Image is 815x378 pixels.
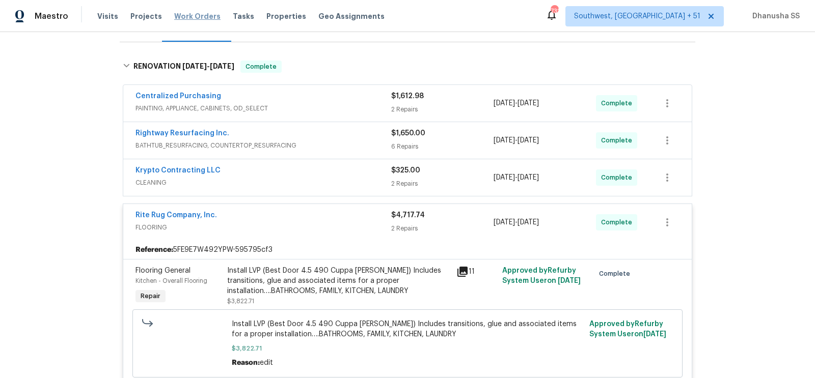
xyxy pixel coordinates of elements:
[601,172,636,183] span: Complete
[232,343,584,354] span: $3,822.71
[391,179,494,189] div: 2 Repairs
[518,219,539,226] span: [DATE]
[135,222,391,232] span: FLOORING
[502,267,581,284] span: Approved by Refurby System User on
[35,11,68,21] span: Maestro
[599,269,634,279] span: Complete
[241,62,281,72] span: Complete
[182,63,207,70] span: [DATE]
[210,63,234,70] span: [DATE]
[135,245,173,255] b: Reference:
[135,130,229,137] a: Rightway Resurfacing Inc.
[318,11,385,21] span: Geo Assignments
[391,93,424,100] span: $1,612.98
[391,223,494,234] div: 2 Repairs
[601,135,636,146] span: Complete
[135,212,217,219] a: Rite Rug Company, Inc.
[518,174,539,181] span: [DATE]
[589,321,666,338] span: Approved by Refurby System User on
[518,137,539,144] span: [DATE]
[391,104,494,114] div: 2 Repairs
[574,11,700,21] span: Southwest, [GEOGRAPHIC_DATA] + 51
[494,219,515,226] span: [DATE]
[135,93,221,100] a: Centralized Purchasing
[494,174,515,181] span: [DATE]
[137,291,165,301] span: Repair
[391,141,494,152] div: 6 Repairs
[123,241,692,259] div: 5FE9E7W492YPW-595795cf3
[120,50,695,83] div: RENOVATION [DATE]-[DATE]Complete
[494,100,515,107] span: [DATE]
[266,11,306,21] span: Properties
[601,217,636,227] span: Complete
[391,167,420,174] span: $325.00
[551,6,558,16] div: 732
[233,13,254,20] span: Tasks
[135,103,391,113] span: PAINTING, APPLIANCE, CABINETS, OD_SELECT
[227,266,450,296] div: Install LVP (Best Door 4.5 490 Cuppa [PERSON_NAME]) Includes transitions, glue and associated ite...
[748,11,800,21] span: Dhanusha SS
[135,167,221,174] a: Krypto Contracting LLC
[135,267,191,274] span: Flooring General
[391,212,425,219] span: $4,717.74
[494,135,539,146] span: -
[558,277,581,284] span: [DATE]
[232,359,260,366] span: Reason:
[494,217,539,227] span: -
[133,61,234,73] h6: RENOVATION
[494,137,515,144] span: [DATE]
[135,140,391,151] span: BATHTUB_RESURFACING, COUNTERTOP_RESURFACING
[643,331,666,338] span: [DATE]
[182,63,234,70] span: -
[232,319,584,339] span: Install LVP (Best Door 4.5 490 Cuppa [PERSON_NAME]) Includes transitions, glue and associated ite...
[135,178,391,188] span: CLEANING
[260,359,273,366] span: edit
[135,278,207,284] span: Kitchen - Overall Flooring
[391,130,425,137] span: $1,650.00
[174,11,221,21] span: Work Orders
[518,100,539,107] span: [DATE]
[494,172,539,183] span: -
[601,98,636,108] span: Complete
[97,11,118,21] span: Visits
[130,11,162,21] span: Projects
[227,298,254,304] span: $3,822.71
[456,266,496,278] div: 11
[494,98,539,108] span: -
